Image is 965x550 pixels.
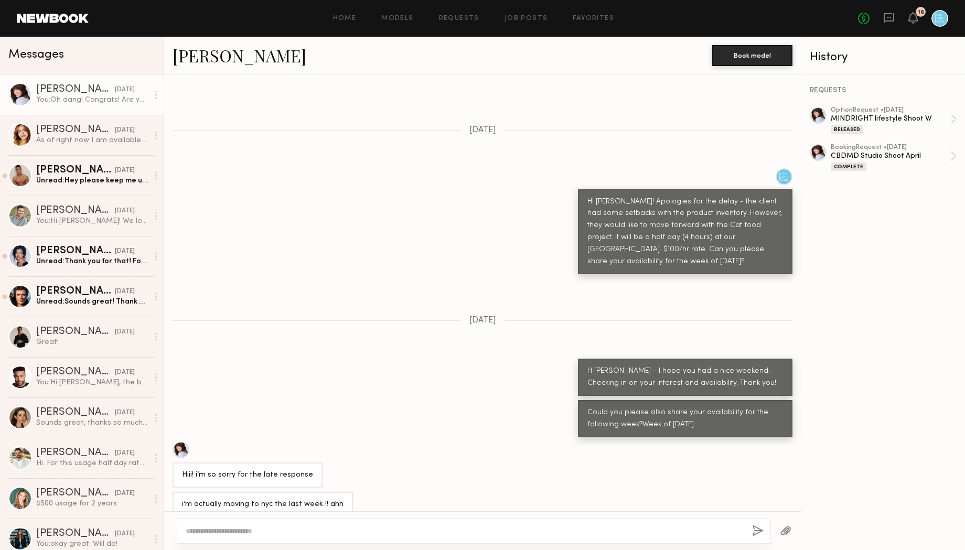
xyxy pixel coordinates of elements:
[115,529,135,539] div: [DATE]
[333,15,357,22] a: Home
[115,85,135,95] div: [DATE]
[712,50,792,59] a: Book model
[831,144,957,171] a: bookingRequest •[DATE]CBDMD Studio Shoot AprilComplete
[810,51,957,63] div: History
[831,125,863,134] div: Released
[36,206,115,216] div: [PERSON_NAME]
[573,15,614,22] a: Favorites
[587,365,783,390] div: H [PERSON_NAME] - I hope you had a nice weekend. Checking in on your interest and availability. T...
[831,163,866,171] div: Complete
[831,151,950,161] div: CBDMD Studio Shoot April
[505,15,548,22] a: Job Posts
[36,246,115,256] div: [PERSON_NAME]
[831,107,957,134] a: optionRequest •[DATE]MINDRIGHT lifestyle Shoot WReleased
[36,95,148,105] div: You: Oh dang! Congrats! Are you available the 22nd?
[36,539,148,549] div: You: okay great. Will do!
[36,135,148,145] div: As of right now I am available that entire week
[36,407,115,418] div: [PERSON_NAME]
[36,125,115,135] div: [PERSON_NAME]
[36,297,148,307] div: Unread: Sounds great! Thank you!
[115,408,135,418] div: [DATE]
[810,87,957,94] div: REQUESTS
[36,337,148,347] div: Great!
[36,418,148,428] div: Sounds great, thanks so much for your consideration! Xx
[36,499,148,509] div: $500 usage for 2 years
[831,114,950,124] div: MINDRIGHT lifestyle Shoot W
[439,15,479,22] a: Requests
[115,448,135,458] div: [DATE]
[115,166,135,176] div: [DATE]
[115,489,135,499] div: [DATE]
[831,107,950,114] div: option Request • [DATE]
[115,246,135,256] div: [DATE]
[918,9,924,15] div: 16
[36,378,148,387] div: You: Hi [PERSON_NAME], the brand has decided to go in another direction. We hope to work together...
[587,407,783,431] div: Could you please also share your availability for the following week?Week of [DATE]
[36,176,148,186] div: Unread: Hey please keep me updated with the dates when you find out. As of now, the 12th is looki...
[115,206,135,216] div: [DATE]
[115,287,135,297] div: [DATE]
[469,126,496,135] span: [DATE]
[115,368,135,378] div: [DATE]
[115,125,135,135] div: [DATE]
[173,44,306,67] a: [PERSON_NAME]
[182,499,344,511] div: i’m actually moving to nyc the last week !! ahh
[36,286,115,297] div: [PERSON_NAME]
[587,196,783,268] div: Hi [PERSON_NAME]! Apologies for the delay - the client had some setbacks with the product invento...
[36,488,115,499] div: [PERSON_NAME]
[8,49,64,61] span: Messages
[381,15,413,22] a: Models
[36,165,115,176] div: [PERSON_NAME]
[36,84,115,95] div: [PERSON_NAME]
[36,256,148,266] div: Unread: Thank you for that! For the last week of July i'm available the 29th or 31st. The first t...
[36,448,115,458] div: [PERSON_NAME]
[36,216,148,226] div: You: Hi [PERSON_NAME]! We look forward to seeing you [DATE]! Here is my phone # in case you need ...
[182,469,313,481] div: Hiii! i’m so sorry for the late response
[469,316,496,325] span: [DATE]
[712,45,792,66] button: Book model
[36,529,115,539] div: [PERSON_NAME]
[831,144,950,151] div: booking Request • [DATE]
[115,327,135,337] div: [DATE]
[36,367,115,378] div: [PERSON_NAME]
[36,327,115,337] div: [PERSON_NAME]
[36,458,148,468] div: Hi. For this usage half day rate for 4-5 hrs is 800$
